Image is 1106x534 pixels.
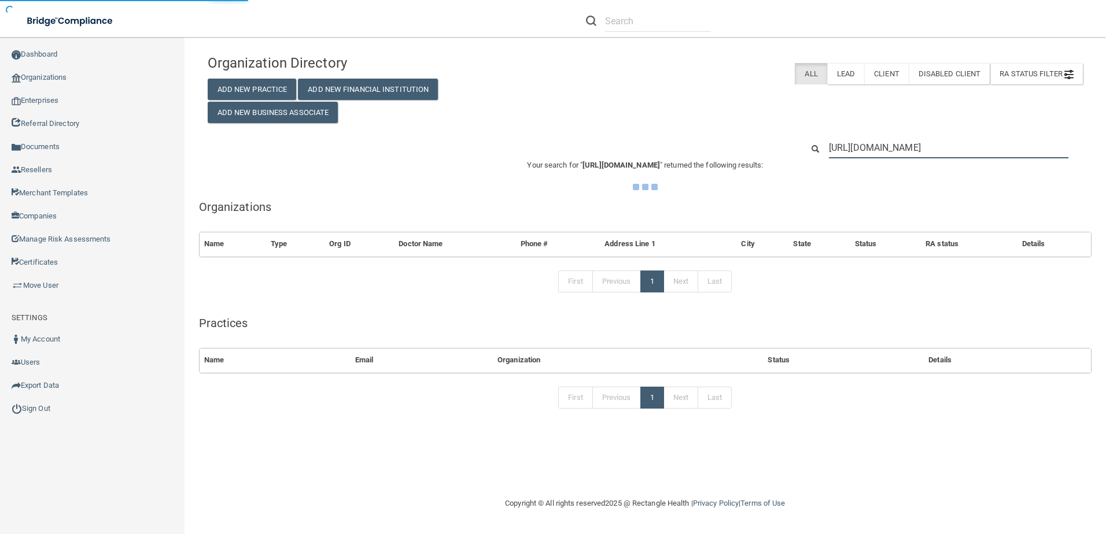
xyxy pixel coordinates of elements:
[663,387,698,409] a: Next
[17,9,124,33] img: bridge_compliance_login_screen.278c3ca4.svg
[583,161,660,169] span: [URL][DOMAIN_NAME]
[199,201,1092,213] h5: Organizations
[12,403,22,414] img: ic_power_dark.7ecde6b1.png
[827,63,864,84] label: Lead
[298,79,438,100] button: Add New Financial Institution
[493,348,763,372] th: Organization
[600,232,736,256] th: Address Line 1
[1064,70,1074,79] img: icon-filter@2x.21656d0b.png
[795,63,827,84] label: All
[12,381,21,390] img: icon-export.b9366987.png
[351,348,493,372] th: Email
[763,348,924,372] th: Status
[12,311,47,325] label: SETTINGS
[605,10,711,32] input: Search
[736,232,788,256] th: City
[12,143,21,152] img: icon-documents.8dae5593.png
[12,335,21,344] img: ic_user_dark.df1a06c3.png
[592,387,641,409] a: Previous
[850,232,921,256] th: Status
[1017,232,1091,256] th: Details
[698,270,732,292] a: Last
[640,387,664,409] a: 1
[266,232,325,256] th: Type
[208,102,338,123] button: Add New Business Associate
[558,270,593,292] a: First
[909,63,990,84] label: Disabled Client
[434,485,856,522] div: Copyright © All rights reserved 2025 @ Rectangle Health | |
[788,232,850,256] th: State
[592,270,641,292] a: Previous
[740,499,785,507] a: Terms of Use
[1000,69,1074,78] span: RA Status Filter
[394,232,515,256] th: Doctor Name
[640,270,664,292] a: 1
[200,348,351,372] th: Name
[12,97,21,105] img: enterprise.0d942306.png
[208,55,488,71] h4: Organization Directory
[698,387,732,409] a: Last
[921,232,1017,256] th: RA status
[200,232,266,256] th: Name
[12,73,21,83] img: organization-icon.f8decf85.png
[12,50,21,60] img: ic_dashboard_dark.d01f4a41.png
[516,232,600,256] th: Phone #
[199,317,1092,329] h5: Practices
[12,358,21,367] img: icon-users.e205127d.png
[586,16,596,26] img: ic-search.3b580494.png
[924,348,1091,372] th: Details
[663,270,698,292] a: Next
[693,499,739,507] a: Privacy Policy
[325,232,394,256] th: Org ID
[829,137,1068,158] input: Search
[864,63,909,84] label: Client
[208,79,297,100] button: Add New Practice
[199,158,1092,172] p: Your search for " " returned the following results:
[12,165,21,175] img: ic_reseller.de258add.png
[558,387,593,409] a: First
[633,184,658,190] img: ajax-loader.4d491dd7.gif
[12,280,23,291] img: briefcase.64adab9b.png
